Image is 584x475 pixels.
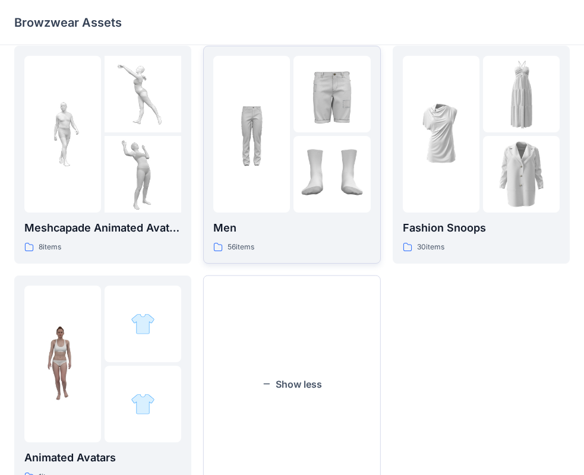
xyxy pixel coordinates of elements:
p: 30 items [417,241,444,254]
a: folder 1folder 2folder 3Men56items [203,46,380,264]
p: Meshcapade Animated Avatars [24,220,181,236]
img: folder 3 [131,392,155,416]
p: Men [213,220,370,236]
img: folder 2 [483,56,560,132]
img: folder 1 [24,96,101,172]
p: Browzwear Assets [14,14,122,31]
img: folder 2 [131,312,155,336]
p: 56 items [228,241,254,254]
p: Animated Avatars [24,449,181,466]
img: folder 2 [293,56,370,132]
p: 8 items [39,241,61,254]
img: folder 1 [213,96,290,172]
a: folder 1folder 2folder 3Meshcapade Animated Avatars8items [14,46,191,264]
img: folder 3 [105,136,181,213]
a: folder 1folder 2folder 3Fashion Snoops30items [393,46,570,264]
p: Fashion Snoops [403,220,560,236]
img: folder 3 [483,136,560,213]
img: folder 3 [293,136,370,213]
img: folder 2 [105,56,181,132]
img: folder 1 [403,96,479,172]
img: folder 1 [24,325,101,402]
